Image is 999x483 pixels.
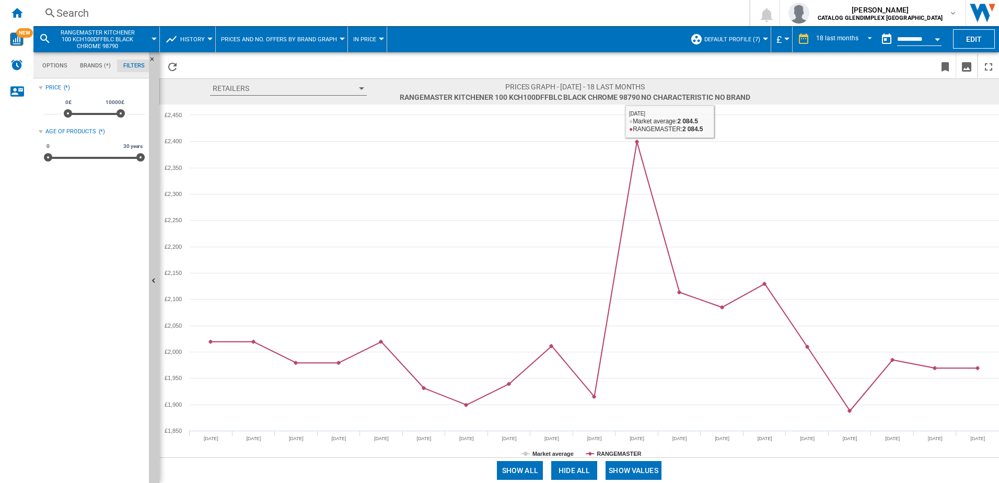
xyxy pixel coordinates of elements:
tspan: [DATE] [800,436,815,441]
tspan: £2,300 [165,191,182,197]
span: Prices and No. offers by brand graph [221,36,337,43]
span: NEW [16,28,33,38]
img: profile.jpg [788,3,809,24]
md-tab-item: Filters [117,60,151,72]
button: Edit [953,29,995,49]
span: 30 years [122,142,144,151]
tspan: £2,450 [165,112,182,118]
img: wise-card.svg [10,32,24,46]
button: Maximize [978,54,999,78]
div: Here's a for a Quick Tutorial → [17,139,163,159]
tspan: [DATE] [970,436,985,441]
button: Prices and No. offers by brand graph [221,26,342,52]
div: Profile image for Antonietta [30,6,47,22]
div: Close [183,4,202,23]
span: 0 [45,142,51,151]
button: Default profile (7) [704,26,765,52]
a: WiseCard Instruction Sheet [47,140,146,148]
md-tab-item: Brands (*) [74,60,117,72]
tspan: [DATE] [885,436,900,441]
tspan: £1,850 [165,428,182,434]
tspan: [DATE] [843,436,857,441]
button: Show values [606,461,661,480]
tspan: [DATE] [289,436,304,441]
tspan: £2,150 [165,270,182,276]
button: History [180,26,210,52]
b: CATALOG GLENDIMPLEX [GEOGRAPHIC_DATA] [818,15,943,21]
button: Show all [497,461,543,480]
button: Home [164,4,183,24]
md-menu: Currency [771,26,793,52]
button: Retailers [210,82,367,96]
div: 18 last months [816,34,858,42]
tspan: [DATE] [715,436,729,441]
tspan: £2,100 [165,296,182,302]
tspan: £2,000 [165,349,182,355]
tspan: [DATE] [204,436,218,441]
tspan: [DATE] [758,436,772,441]
span: Prices graph - [DATE] - 18 last months [400,82,750,92]
button: Download as image [956,54,977,78]
span: 10000£ [104,98,125,107]
tspan: £2,050 [165,323,182,329]
button: Upload attachment [50,342,58,351]
tspan: [DATE] [246,436,261,441]
div: Default profile (7) [690,26,765,52]
button: Reload [162,54,183,78]
md-tab-item: Options [36,60,74,72]
tspan: [DATE] [630,436,644,441]
div: Search [56,6,722,20]
tspan: Market average [532,451,574,457]
div: RANGEMASTER KITCHENER 100 KCH100DFFBLC BLACK CHROME 98790 [39,26,154,52]
div: Wiser says… [8,133,201,286]
tspan: [DATE] [672,436,687,441]
tspan: £2,350 [165,165,182,171]
button: In price [353,26,381,52]
md-select: REPORTS.WIZARD.STEPS.REPORT.STEPS.REPORT_OPTIONS.PERIOD: 18 last months [815,31,876,48]
button: Send a message… [179,338,196,355]
div: THIS CHAT IS RECORDED AND MONITORED BY A THIRD-PARTY SERVICE. By using this chat, you expressly c... [32,74,190,113]
div: Here's aWiseCard Instruction Sheet for a Quick Tutorial →Wiser • 4m ago [8,133,171,263]
tspan: [DATE] [459,436,474,441]
tspan: [DATE] [587,436,602,441]
img: alerts-logo.svg [10,59,23,71]
tspan: £2,250 [165,217,182,223]
span: RANGEMASTER KITCHENER 100 KCH100DFFBLC BLACK CHROME 98790 [55,29,140,50]
button: Start recording [66,342,75,351]
div: Age of products [45,128,96,136]
button: Gif picker [33,342,41,351]
textarea: Message… [9,320,200,338]
div: History [165,26,210,52]
span: Default profile (7) [704,36,760,43]
div: Price [45,84,61,92]
button: Bookmark this report [935,54,956,78]
tspan: [DATE] [502,436,517,441]
div: Wiser • 4m ago [17,265,66,271]
span: RANGEMASTER KITCHENER 100 KCH100DFFBLC BLACK CHROME 98790 No characteristic No brand [400,92,750,102]
p: As soon as we can [59,13,122,24]
tspan: [DATE] [417,436,432,441]
span: In price [353,36,376,43]
button: Emoji picker [16,342,25,351]
tspan: [DATE] [544,436,559,441]
button: Hide [149,52,161,71]
tspan: [DATE] [928,436,943,441]
tspan: £1,900 [165,401,182,408]
tspan: RANGEMASTER [597,451,641,457]
tspan: [DATE] [374,436,389,441]
tspan: £2,200 [165,244,182,250]
span: [PERSON_NAME] [818,5,943,15]
button: go back [7,4,27,24]
span: History [180,36,205,43]
button: RANGEMASTER KITCHENER 100 KCH100DFFBLC BLACK CHROME 98790 [55,26,150,52]
button: Open calendar [928,28,947,47]
tspan: £1,950 [165,375,182,381]
span: £ [776,34,782,45]
h1: Wiser [51,5,74,13]
tspan: [DATE] [331,436,346,441]
button: md-calendar [876,29,897,50]
tspan: £2,400 [165,138,182,144]
button: £ [776,26,787,52]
